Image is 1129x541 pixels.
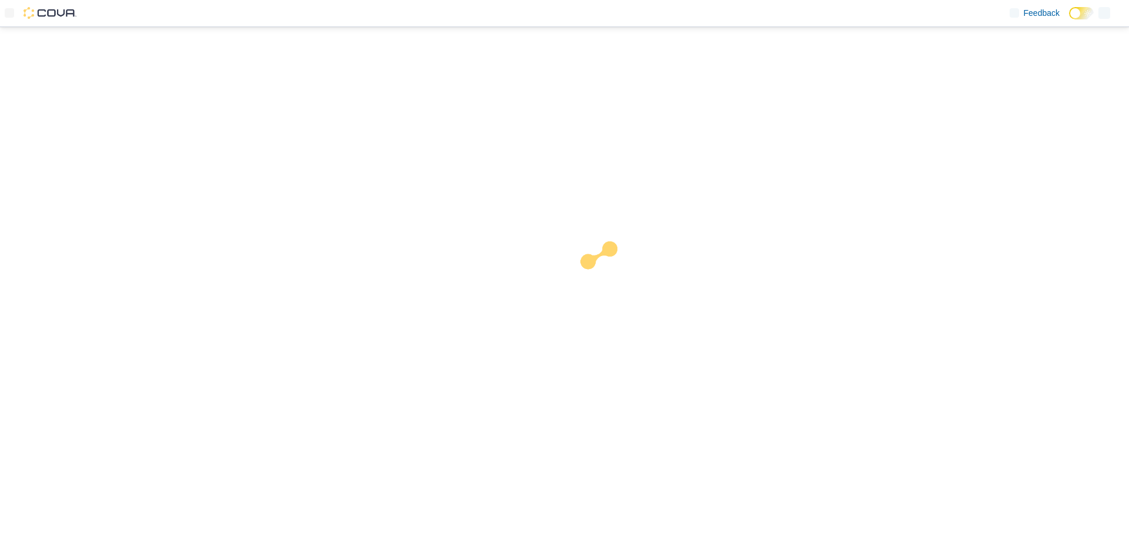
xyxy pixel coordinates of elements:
img: Cova [24,7,76,19]
a: Feedback [1005,1,1064,25]
span: Feedback [1024,7,1060,19]
img: cova-loader [564,233,653,321]
input: Dark Mode [1069,7,1094,19]
span: Dark Mode [1069,19,1070,20]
